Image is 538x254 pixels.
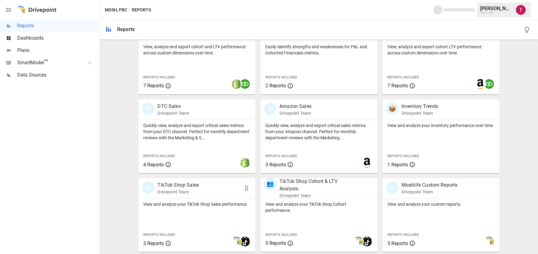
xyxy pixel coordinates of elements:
[17,71,98,79] span: Data Sources
[387,240,408,246] span: 5 Reports
[265,154,297,158] span: Reports Included
[402,181,457,189] p: Moshlife Custom Reports
[402,110,438,116] p: Drivepoint Team
[17,47,98,54] span: Plans
[362,158,372,168] img: amazon
[265,233,297,237] span: Reports Included
[143,83,164,89] span: 7 Reports
[17,22,98,30] span: Reports
[17,59,81,66] span: SmartModel
[143,122,251,141] p: Quickly view, analyze and export critical sales metrics from your DTC channel. Perfect for monthl...
[484,79,494,89] img: quickbooks
[387,201,495,207] p: View and analyze your custom reports.
[387,233,419,237] span: Reports Included
[354,236,363,246] img: smart model
[480,6,512,11] div: [PERSON_NAME]
[279,192,355,199] p: Drivepoint Team
[157,181,199,189] p: TikTok Shop Sales
[143,201,251,207] p: View and analyze your TikTok Shop Sales performance.
[516,5,526,15] img: Tanner Flitter
[476,79,485,89] img: amazon
[387,162,408,168] span: 1 Reports
[265,75,297,79] span: Reports Included
[240,236,250,246] img: tiktok
[265,162,286,168] span: 3 Reports
[279,110,311,116] p: Drivepoint Team
[129,6,131,14] div: /
[387,75,419,79] span: Reports Included
[44,58,48,66] span: ™
[480,11,512,14] div: MOSH, PBC
[157,110,189,116] p: Drivepoint Team
[17,34,98,42] span: Dashboards
[264,103,276,115] div: 🛍
[386,103,398,115] div: 📦
[240,79,250,89] img: quickbooks
[117,26,135,32] div: Reports
[143,233,175,237] span: Reports Included
[402,103,438,110] p: Inventory Trends
[265,122,373,141] p: Quickly view, analyze and export critical sales metrics from your Amazon channel. Perfect for mon...
[143,162,164,168] span: 4 Reports
[231,79,241,89] img: shopify
[387,154,419,158] span: Reports Included
[387,122,495,129] p: View and analyze your inventory performance over time.
[143,154,175,158] span: Reports Included
[402,189,457,195] p: Drivepoint Team
[265,240,286,246] span: 5 Reports
[279,178,355,192] p: TikTok Shop Cohort & LTV Analysis
[387,83,408,89] span: 7 Reports
[231,236,241,246] img: smart model
[265,201,373,213] p: View and analyze your TikTok Shop Cohort performance.
[265,44,373,56] p: Easily identify strengths and weaknesses for P&L and Cohorted Financials metrics.
[279,103,311,110] p: Amazon Sales
[264,178,276,190] div: 👥
[386,181,398,194] div: 🗓
[387,44,495,56] p: View, analyze and export cohort LTV performance across custom dimensions over time.
[105,6,127,14] button: MOSH, PBC
[265,83,286,89] span: 2 Reports
[484,236,494,246] img: smart model
[142,181,154,194] div: 🛍
[240,158,250,168] img: shopify
[512,1,529,18] button: Tanner Flitter
[143,240,164,246] span: 3 Reports
[143,75,175,79] span: Reports Included
[362,236,372,246] img: tiktok
[142,103,154,115] div: 🛍
[157,103,189,110] p: DTC Sales
[157,189,199,195] p: Drivepoint Team
[143,44,251,56] p: View, analyze and export cohort and LTV performance across custom dimensions over time.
